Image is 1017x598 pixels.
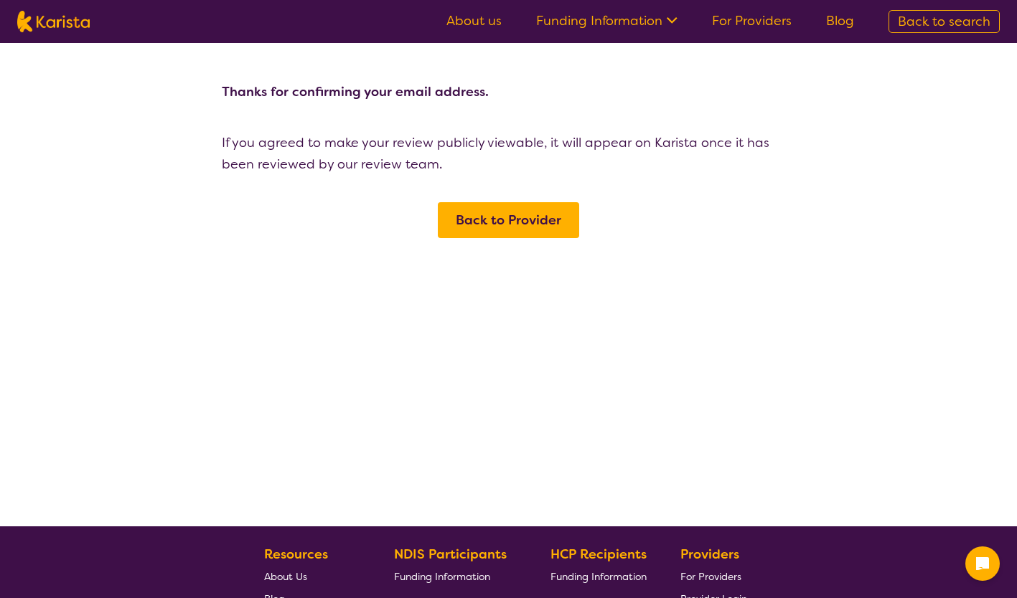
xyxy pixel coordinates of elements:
a: Funding Information [536,12,678,29]
a: About Us [264,565,360,587]
a: Back to search [889,10,1000,33]
a: Blog [826,12,854,29]
a: Back to Provider [438,202,579,238]
span: About Us [264,570,307,583]
a: For Providers [680,565,747,587]
span: Back to search [898,13,990,30]
span: Funding Information [550,570,647,583]
b: NDIS Participants [394,546,507,563]
h4: Thanks for confirming your email address. [222,43,796,100]
a: Funding Information [550,565,647,587]
img: Karista logo [17,11,90,32]
b: HCP Recipients [550,546,647,563]
span: Back to Provider [456,212,561,229]
a: Funding Information [394,565,517,587]
p: If you agreed to make your review publicly viewable, it will appear on Karista once it has been r... [222,132,796,175]
span: Funding Information [394,570,490,583]
span: For Providers [680,570,741,583]
a: For Providers [712,12,792,29]
b: Providers [680,546,739,563]
a: About us [446,12,502,29]
b: Resources [264,546,328,563]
